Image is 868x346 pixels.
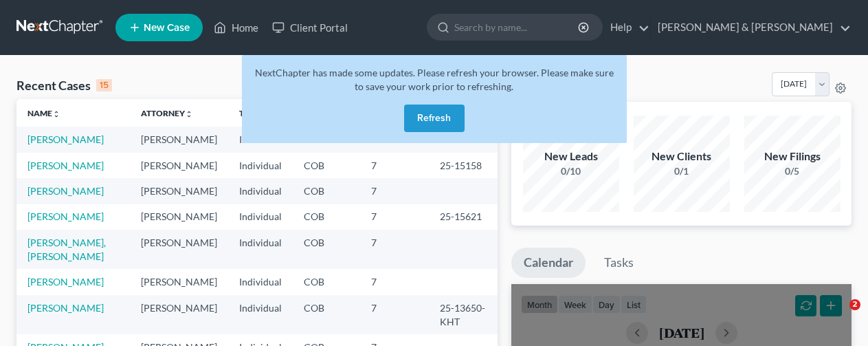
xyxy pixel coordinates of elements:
[744,164,841,178] div: 0/5
[360,153,429,178] td: 7
[228,269,293,294] td: Individual
[27,210,104,222] a: [PERSON_NAME]
[239,108,268,118] a: Typeunfold_more
[130,269,228,294] td: [PERSON_NAME]
[255,67,614,92] span: NextChapter has made some updates. Please refresh your browser. Please make sure to save your wor...
[429,153,498,178] td: 25-15158
[52,110,60,118] i: unfold_more
[634,149,730,164] div: New Clients
[228,295,293,334] td: Individual
[27,237,106,262] a: [PERSON_NAME], [PERSON_NAME]
[293,204,360,230] td: COB
[228,230,293,269] td: Individual
[293,178,360,204] td: COB
[429,295,498,334] td: 25-13650-KHT
[141,108,193,118] a: Attorneyunfold_more
[523,164,619,178] div: 0/10
[228,127,293,152] td: Individual
[27,108,60,118] a: Nameunfold_more
[228,178,293,204] td: Individual
[293,269,360,294] td: COB
[429,204,498,230] td: 25-15621
[130,295,228,334] td: [PERSON_NAME]
[96,79,112,91] div: 15
[130,127,228,152] td: [PERSON_NAME]
[130,153,228,178] td: [PERSON_NAME]
[360,295,429,334] td: 7
[207,15,265,40] a: Home
[130,204,228,230] td: [PERSON_NAME]
[27,185,104,197] a: [PERSON_NAME]
[634,164,730,178] div: 0/1
[523,149,619,164] div: New Leads
[454,14,580,40] input: Search by name...
[360,230,429,269] td: 7
[603,15,649,40] a: Help
[293,230,360,269] td: COB
[144,23,190,33] span: New Case
[360,269,429,294] td: 7
[404,105,465,132] button: Refresh
[360,178,429,204] td: 7
[27,276,104,288] a: [PERSON_NAME]
[130,230,228,269] td: [PERSON_NAME]
[293,295,360,334] td: COB
[360,204,429,230] td: 7
[849,299,860,310] span: 2
[821,299,854,332] iframe: Intercom live chat
[651,15,851,40] a: [PERSON_NAME] & [PERSON_NAME]
[27,133,104,145] a: [PERSON_NAME]
[185,110,193,118] i: unfold_more
[592,248,646,278] a: Tasks
[228,204,293,230] td: Individual
[228,153,293,178] td: Individual
[511,248,586,278] a: Calendar
[744,149,841,164] div: New Filings
[130,178,228,204] td: [PERSON_NAME]
[27,160,104,171] a: [PERSON_NAME]
[27,302,104,314] a: [PERSON_NAME]
[265,15,355,40] a: Client Portal
[16,77,112,94] div: Recent Cases
[293,153,360,178] td: COB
